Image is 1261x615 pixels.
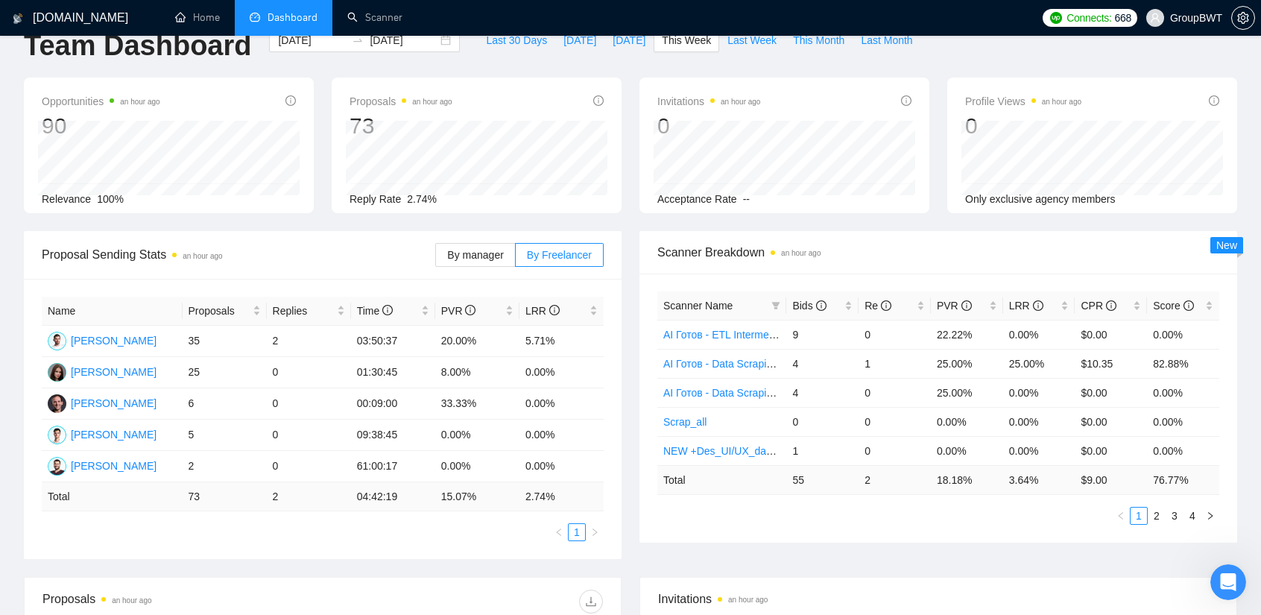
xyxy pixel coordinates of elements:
a: setting [1231,12,1255,24]
td: 01:30:45 [351,357,435,388]
a: 4 [1184,508,1201,524]
span: info-circle [881,300,891,311]
span: -- [743,193,750,205]
span: CPR [1081,300,1116,312]
a: homeHome [175,11,220,24]
span: 100% [97,193,124,205]
div: [PERSON_NAME] [71,364,157,380]
div: 0 [965,112,1081,140]
a: OB[PERSON_NAME] [48,459,157,471]
td: 0.00% [931,436,1003,465]
button: left [550,523,568,541]
span: info-circle [549,305,560,315]
input: End date [370,32,437,48]
li: 1 [1130,507,1148,525]
td: 03:50:37 [351,326,435,357]
td: 20.00% [435,326,519,357]
td: 25.00% [1003,349,1075,378]
td: 0.00% [1003,407,1075,436]
li: Next Page [1201,507,1219,525]
img: OB [48,457,66,476]
span: info-circle [1106,300,1116,311]
td: 25.00% [931,378,1003,407]
a: 3 [1166,508,1183,524]
td: 5 [183,420,267,451]
td: $0.00 [1075,320,1147,349]
td: 0 [786,407,859,436]
span: Last Month [861,32,912,48]
td: 2 [267,482,351,511]
img: upwork-logo.png [1050,12,1062,24]
td: 15.07 % [435,482,519,511]
span: Bids [792,300,826,312]
span: to [352,34,364,46]
div: 90 [42,112,160,140]
span: filter [771,301,780,310]
span: Profile Views [965,92,1081,110]
td: $0.00 [1075,436,1147,465]
div: [PERSON_NAME] [71,458,157,474]
td: 0.00% [1147,378,1219,407]
td: 0.00% [1003,436,1075,465]
li: 2 [1148,507,1166,525]
div: [PERSON_NAME] [71,426,157,443]
td: 25 [183,357,267,388]
td: 0 [859,320,931,349]
span: [DATE] [613,32,645,48]
td: 76.77 % [1147,465,1219,494]
span: Proposals [189,303,250,319]
button: This Week [654,28,719,52]
a: AY[PERSON_NAME] [48,334,157,346]
span: Opportunities [42,92,160,110]
td: 0.00% [435,451,519,482]
span: info-circle [816,300,827,311]
span: Last 30 Days [486,32,547,48]
a: searchScanner [347,11,402,24]
button: This Month [785,28,853,52]
th: Name [42,297,183,326]
li: 3 [1166,507,1183,525]
li: 1 [568,523,586,541]
li: 4 [1183,507,1201,525]
button: right [1201,507,1219,525]
span: Scanner Breakdown [657,243,1219,262]
span: Re [865,300,891,312]
div: Proposals [42,590,323,614]
li: Previous Page [550,523,568,541]
a: AI Готов - Data Scraping Intermediate2 [663,358,844,370]
span: setting [1232,12,1254,24]
button: Last Month [853,28,920,52]
td: 0.00% [435,420,519,451]
td: 0 [859,378,931,407]
button: left [1112,507,1130,525]
td: 2.74 % [519,482,604,511]
div: 0 [657,112,760,140]
td: $0.00 [1075,407,1147,436]
span: left [554,528,563,537]
td: 4 [786,349,859,378]
span: info-circle [961,300,972,311]
td: 6 [183,388,267,420]
span: This Month [793,32,844,48]
span: info-circle [1183,300,1194,311]
span: Only exclusive agency members [965,193,1116,205]
th: Proposals [183,297,267,326]
span: info-circle [1209,95,1219,106]
td: 61:00:17 [351,451,435,482]
span: Reply Rate [350,193,401,205]
td: 2 [859,465,931,494]
td: Total [42,482,183,511]
button: Last Week [719,28,785,52]
span: info-circle [285,95,296,106]
td: 0 [859,407,931,436]
time: an hour ago [728,596,768,604]
span: info-circle [593,95,604,106]
time: an hour ago [721,98,760,106]
time: an hour ago [412,98,452,106]
span: download [580,596,602,608]
td: 0.00% [1003,320,1075,349]
a: Scrap_all [663,416,707,428]
div: [PERSON_NAME] [71,395,157,411]
td: 3.64 % [1003,465,1075,494]
td: 22.22% [931,320,1003,349]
